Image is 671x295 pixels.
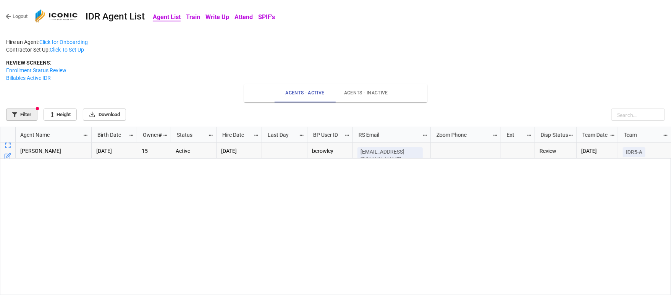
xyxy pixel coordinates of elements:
[309,131,344,139] div: BP User ID
[312,147,348,154] p: bcrowley
[354,131,422,139] div: RS Email
[6,60,52,66] strong: REVIEW SCREENS:
[16,131,83,139] div: Agent Name
[20,147,87,154] p: [PERSON_NAME]
[203,10,232,24] a: Write Up
[255,10,278,24] a: SPIF's
[150,10,183,24] a: Agent List
[50,47,84,53] a: Click To Set Up
[221,147,257,155] p: [DATE]
[186,13,200,21] b: Train
[0,127,92,143] div: grid
[96,147,132,155] p: [DATE]
[86,12,145,21] div: IDR Agent List
[93,131,129,139] div: Birth Date
[502,131,527,139] div: Ext
[6,67,66,73] a: Enrollment Status Review
[340,89,392,97] span: Agents - Inactive
[279,89,331,97] span: Agents - Active
[361,148,420,163] p: [EMAIL_ADDRESS][DOMAIN_NAME]
[39,39,88,45] a: Click for Onboarding
[6,109,37,121] a: Filter
[83,109,126,121] a: Download
[540,147,572,154] p: Review
[176,147,212,154] p: Active
[153,13,181,21] b: Agent List
[581,147,613,155] p: [DATE]
[626,148,642,156] p: IDR5-A
[611,109,665,121] input: Search...
[205,13,229,21] b: Write Up
[578,131,610,139] div: Team Date
[172,131,208,139] div: Status
[619,131,663,139] div: Team
[44,109,77,121] a: Height
[34,9,79,24] img: vb3tTBer28%2FIconic-Debt-Relief%20Tran%20Black%20Reduced.png
[263,131,299,139] div: Last Day
[234,13,253,21] b: Attend
[5,13,27,20] a: Logout
[183,10,203,24] a: Train
[142,147,166,155] p: 15
[432,131,492,139] div: Zoom Phone
[138,131,163,139] div: Owner#
[6,38,665,53] p: Hire an Agent: Contractor Set Up:
[6,75,51,81] a: Billables Active IDR
[536,131,568,139] div: Disp-Status
[218,131,254,139] div: Hire Date
[232,10,255,24] a: Attend
[258,13,275,21] b: SPIF's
